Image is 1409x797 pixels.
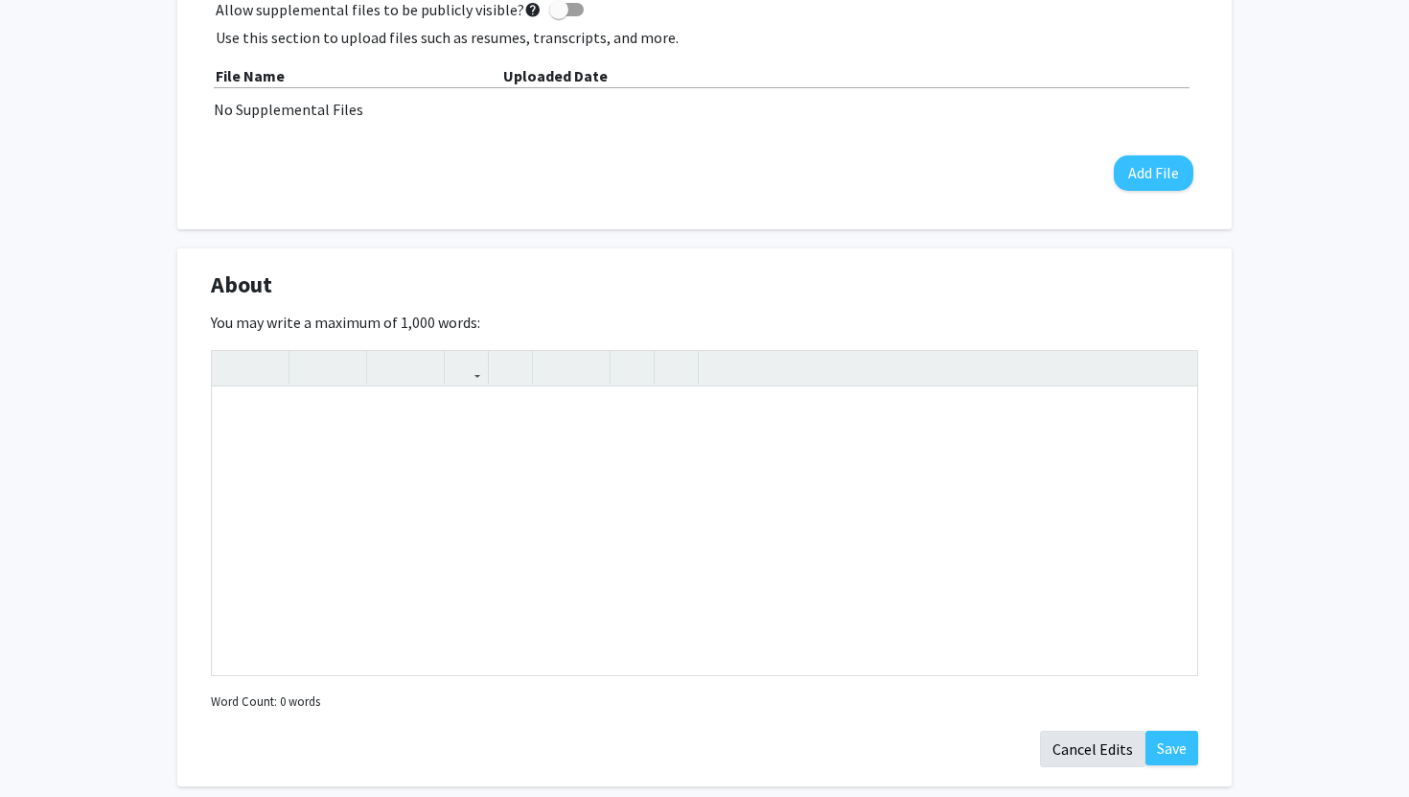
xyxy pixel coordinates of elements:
button: Insert Image [494,351,527,385]
p: Use this section to upload files such as resumes, transcripts, and more. [216,26,1193,49]
button: Emphasis (Ctrl + I) [328,351,361,385]
button: Cancel Edits [1040,731,1145,767]
button: Fullscreen [1159,351,1192,385]
button: Insert horizontal rule [659,351,693,385]
b: File Name [216,66,285,85]
button: Superscript [372,351,405,385]
button: Save [1145,731,1198,765]
button: Redo (Ctrl + Y) [250,351,284,385]
small: Word Count: 0 words [211,692,320,711]
button: Strong (Ctrl + B) [294,351,328,385]
iframe: Chat [14,711,81,783]
button: Link [450,351,483,385]
button: Add File [1114,155,1193,191]
button: Undo (Ctrl + Z) [217,351,250,385]
div: No Supplemental Files [214,98,1195,121]
label: You may write a maximum of 1,000 words: [211,311,480,334]
button: Ordered list [571,351,605,385]
button: Remove format [615,351,649,385]
button: Unordered list [538,351,571,385]
b: Uploaded Date [503,66,608,85]
span: About [211,268,272,302]
div: Note to users with screen readers: Please deactivate our accessibility plugin for this page as it... [212,387,1197,675]
button: Subscript [405,351,439,385]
